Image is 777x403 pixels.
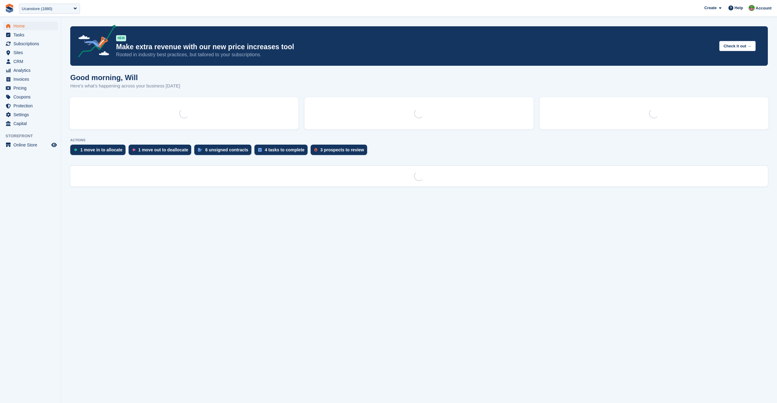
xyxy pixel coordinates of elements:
a: Preview store [50,141,58,149]
img: price-adjustments-announcement-icon-8257ccfd72463d97f412b2fc003d46551f7dbcb40ab6d574587a9cd5c0d94... [73,25,116,60]
p: Rooted in industry best practices, but tailored to your subscriptions. [116,51,714,58]
span: Online Store [13,141,50,149]
a: menu [3,66,58,75]
a: 4 tasks to complete [254,145,311,158]
div: 1 move in to allocate [80,147,122,152]
a: menu [3,141,58,149]
a: menu [3,84,58,92]
a: menu [3,75,58,83]
p: ACTIONS [70,138,768,142]
span: Capital [13,119,50,128]
div: 3 prospects to review [320,147,364,152]
div: 4 tasks to complete [265,147,305,152]
span: Protection [13,102,50,110]
span: Storefront [5,133,61,139]
a: menu [3,110,58,119]
span: Subscriptions [13,39,50,48]
span: Home [13,22,50,30]
img: Will McNeilly [749,5,755,11]
img: move_ins_to_allocate_icon-fdf77a2bb77ea45bf5b3d319d69a93e2d87916cf1d5bf7949dd705db3b84f3ca.svg [74,148,77,152]
img: stora-icon-8386f47178a22dfd0bd8f6a31ec36ba5ce8667c1dd55bd0f319d3a0aa187defe.svg [5,4,14,13]
a: 1 move in to allocate [70,145,129,158]
div: Ucanstore (1880) [22,6,52,12]
span: Create [704,5,717,11]
p: Here's what's happening across your business [DATE] [70,83,180,90]
span: Pricing [13,84,50,92]
a: menu [3,39,58,48]
div: 6 unsigned contracts [205,147,248,152]
a: menu [3,93,58,101]
span: Analytics [13,66,50,75]
img: prospect-51fa495bee0391a8d652442698ab0144808aea92771e9ea1ae160a38d050c398.svg [314,148,317,152]
a: menu [3,22,58,30]
a: menu [3,48,58,57]
a: 1 move out to deallocate [129,145,194,158]
a: menu [3,31,58,39]
span: Help [735,5,743,11]
img: contract_signature_icon-13c848040528278c33f63329250d36e43548de30e8caae1d1a13099fd9432cc5.svg [198,148,202,152]
img: move_outs_to_deallocate_icon-f764333ba52eb49d3ac5e1228854f67142a1ed5810a6f6cc68b1a99e826820c5.svg [132,148,135,152]
span: Account [756,5,772,11]
a: 6 unsigned contracts [194,145,254,158]
button: Check it out → [719,41,756,51]
span: Settings [13,110,50,119]
span: Sites [13,48,50,57]
a: 3 prospects to review [311,145,370,158]
span: CRM [13,57,50,66]
div: NEW [116,35,126,41]
img: task-75834270c22a3079a89374b754ae025e5fb1db73e45f91037f5363f120a921f8.svg [258,148,262,152]
a: menu [3,119,58,128]
span: Coupons [13,93,50,101]
a: menu [3,57,58,66]
span: Tasks [13,31,50,39]
div: 1 move out to deallocate [138,147,188,152]
a: menu [3,102,58,110]
span: Invoices [13,75,50,83]
h1: Good morning, Will [70,73,180,82]
p: Make extra revenue with our new price increases tool [116,43,714,51]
